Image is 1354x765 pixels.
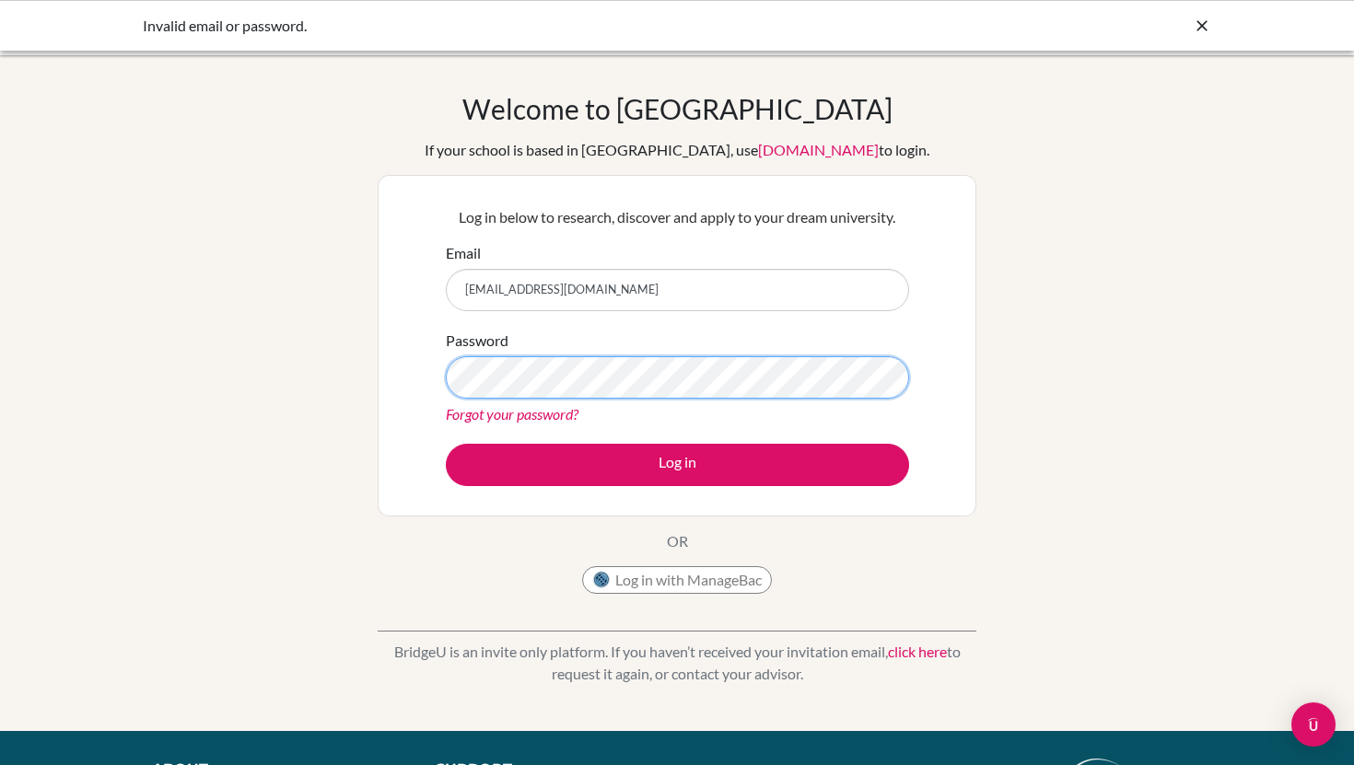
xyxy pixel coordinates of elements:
[462,92,893,125] h1: Welcome to [GEOGRAPHIC_DATA]
[446,405,578,423] a: Forgot your password?
[143,15,935,37] div: Invalid email or password.
[446,242,481,264] label: Email
[758,141,879,158] a: [DOMAIN_NAME]
[446,206,909,228] p: Log in below to research, discover and apply to your dream university.
[446,330,508,352] label: Password
[1291,702,1336,747] div: Open Intercom Messenger
[582,566,772,594] button: Log in with ManageBac
[425,139,929,161] div: If your school is based in [GEOGRAPHIC_DATA], use to login.
[446,444,909,486] button: Log in
[378,641,976,685] p: BridgeU is an invite only platform. If you haven’t received your invitation email, to request it ...
[667,530,688,552] p: OR
[888,643,947,660] a: click here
